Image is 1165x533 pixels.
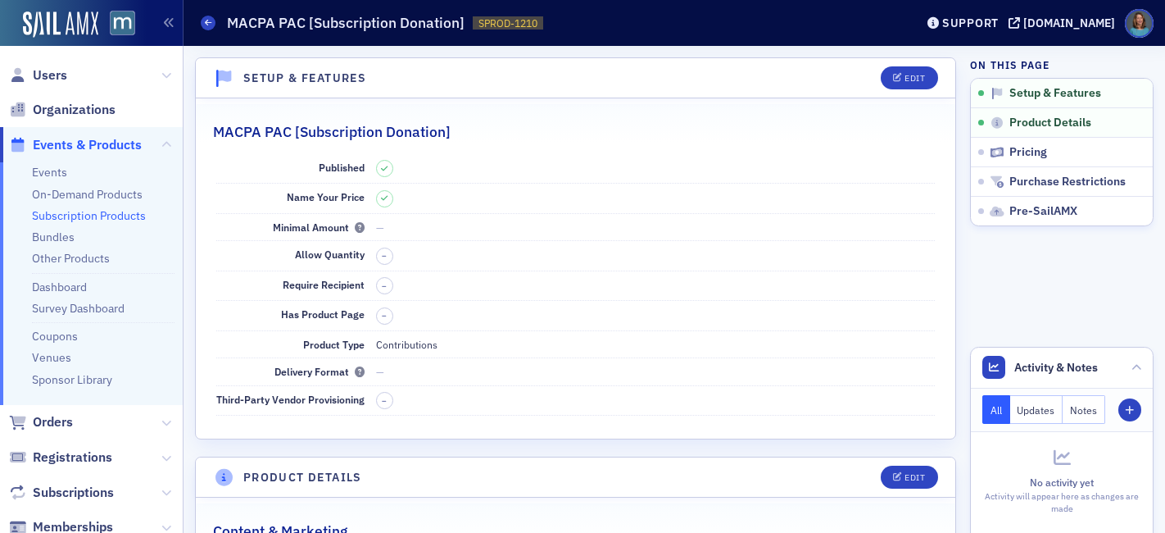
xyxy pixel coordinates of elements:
span: Organizations [33,101,116,119]
a: Survey Dashboard [32,301,125,316]
h4: On this page [970,57,1154,72]
span: Published [319,161,365,174]
span: Has Product Page [281,307,365,321]
span: Users [33,66,67,84]
button: Edit [881,66,937,89]
div: No activity yet [982,475,1141,490]
span: Purchase Restrictions [1009,175,1126,189]
a: Organizations [9,101,116,119]
h2: MACPA PAC [Subscription Donation] [213,121,451,143]
a: Venues [32,350,71,365]
a: Registrations [9,449,112,467]
a: On-Demand Products [32,187,143,202]
span: Contributions [376,338,437,351]
span: — [376,365,384,378]
img: SailAMX [23,11,98,38]
div: Support [942,16,999,30]
span: Setup & Features [1009,86,1101,101]
h4: Setup & Features [243,70,366,87]
a: Events & Products [9,136,142,154]
button: Notes [1063,395,1105,424]
button: Edit [881,466,937,489]
h1: MACPA PAC [Subscription Donation] [227,13,465,33]
span: Pre-SailAMX [1009,204,1077,219]
span: Orders [33,413,73,431]
span: – [382,280,387,292]
a: Dashboard [32,280,87,294]
span: Delivery Format [274,365,365,378]
a: Subscriptions [9,484,114,502]
a: View Homepage [98,11,135,39]
a: Orders [9,413,73,431]
button: [DOMAIN_NAME] [1009,17,1121,29]
span: Name Your Price [287,190,365,203]
button: All [982,395,1010,424]
img: SailAMX [110,11,135,36]
span: Events & Products [33,136,142,154]
a: Subscription Products [32,208,146,223]
h4: Product Details [243,469,362,486]
span: Profile [1125,9,1154,38]
span: – [382,250,387,262]
a: Users [9,66,67,84]
span: Product Details [1009,116,1091,130]
div: [DOMAIN_NAME] [1023,16,1115,30]
span: SPROD-1210 [478,16,537,30]
span: Minimal Amount [273,221,365,234]
span: – [382,310,387,321]
a: Bundles [32,230,75,244]
a: Coupons [32,329,78,344]
button: Updates [1010,395,1063,424]
span: — [376,221,384,234]
div: Edit [904,74,925,83]
div: Edit [904,473,925,482]
span: – [382,395,387,407]
span: Subscriptions [33,484,114,502]
span: Pricing [1009,145,1047,160]
span: Registrations [33,449,112,467]
div: Activity will appear here as changes are made [982,490,1141,517]
span: Product Type [303,338,365,351]
a: Events [32,165,67,180]
span: Require Recipient [283,278,365,291]
span: Third-Party Vendor Provisioning [216,393,365,406]
a: Other Products [32,251,110,266]
span: Activity & Notes [1014,359,1098,376]
span: Allow Quantity [295,248,365,261]
a: Sponsor Library [32,372,112,387]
